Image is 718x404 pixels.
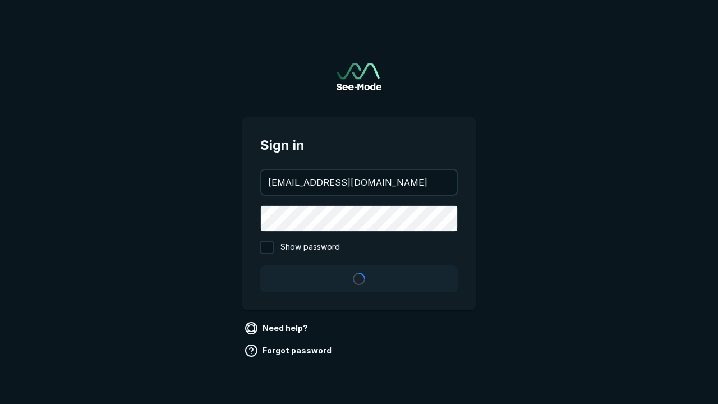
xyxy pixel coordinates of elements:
a: Forgot password [242,342,336,360]
input: your@email.com [261,170,457,195]
a: Go to sign in [337,63,381,90]
span: Show password [280,241,340,254]
a: Need help? [242,319,312,337]
img: See-Mode Logo [337,63,381,90]
span: Sign in [260,135,458,155]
